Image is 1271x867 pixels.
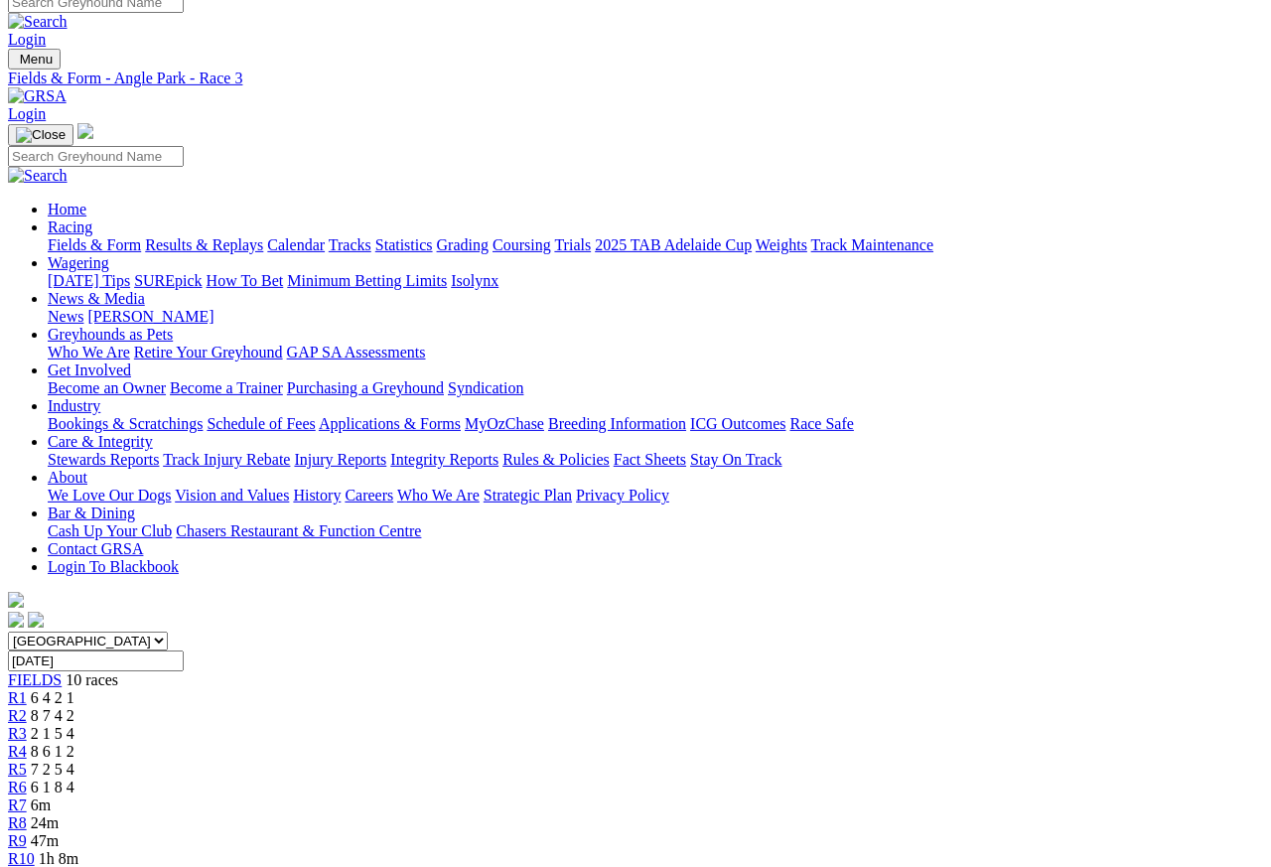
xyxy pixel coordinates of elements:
span: R3 [8,725,27,742]
a: R4 [8,743,27,760]
a: SUREpick [134,272,202,289]
div: Racing [48,236,1263,254]
input: Select date [8,650,184,671]
span: 10 races [66,671,118,688]
div: Industry [48,415,1263,433]
a: Chasers Restaurant & Function Centre [176,522,421,539]
a: Track Injury Rebate [163,451,290,468]
a: Greyhounds as Pets [48,326,173,343]
a: GAP SA Assessments [287,344,426,361]
a: History [293,487,341,504]
a: Racing [48,218,92,235]
img: GRSA [8,87,67,105]
img: facebook.svg [8,612,24,628]
span: 6 4 2 1 [31,689,74,706]
a: MyOzChase [465,415,544,432]
a: Fields & Form - Angle Park - Race 3 [8,70,1263,87]
a: Become an Owner [48,379,166,396]
span: 2 1 5 4 [31,725,74,742]
img: Close [16,127,66,143]
a: Schedule of Fees [207,415,315,432]
div: Care & Integrity [48,451,1263,469]
span: 6 1 8 4 [31,779,74,795]
div: About [48,487,1263,505]
div: News & Media [48,308,1263,326]
img: logo-grsa-white.png [8,592,24,608]
a: Coursing [493,236,551,253]
a: R7 [8,796,27,813]
a: Stewards Reports [48,451,159,468]
a: Privacy Policy [576,487,669,504]
a: Purchasing a Greyhound [287,379,444,396]
span: 1h 8m [39,850,78,867]
a: Calendar [267,236,325,253]
a: Minimum Betting Limits [287,272,447,289]
a: Who We Are [397,487,480,504]
a: ICG Outcomes [690,415,785,432]
div: Get Involved [48,379,1263,397]
a: R8 [8,814,27,831]
a: R6 [8,779,27,795]
a: Vision and Values [175,487,289,504]
a: Strategic Plan [484,487,572,504]
a: Track Maintenance [811,236,933,253]
img: twitter.svg [28,612,44,628]
a: Who We Are [48,344,130,361]
a: News [48,308,83,325]
a: [DATE] Tips [48,272,130,289]
a: Retire Your Greyhound [134,344,283,361]
a: News & Media [48,290,145,307]
a: Bookings & Scratchings [48,415,203,432]
a: Contact GRSA [48,540,143,557]
span: 47m [31,832,59,849]
a: About [48,469,87,486]
img: Search [8,13,68,31]
a: Care & Integrity [48,433,153,450]
a: [PERSON_NAME] [87,308,213,325]
a: R5 [8,761,27,778]
div: Bar & Dining [48,522,1263,540]
a: Careers [345,487,393,504]
a: 2025 TAB Adelaide Cup [595,236,752,253]
a: Integrity Reports [390,451,498,468]
a: Become a Trainer [170,379,283,396]
a: Syndication [448,379,523,396]
a: Results & Replays [145,236,263,253]
img: logo-grsa-white.png [77,123,93,139]
button: Toggle navigation [8,49,61,70]
a: Fact Sheets [614,451,686,468]
input: Search [8,146,184,167]
a: R9 [8,832,27,849]
a: Statistics [375,236,433,253]
a: Injury Reports [294,451,386,468]
span: 8 7 4 2 [31,707,74,724]
a: Login [8,105,46,122]
a: Get Involved [48,361,131,378]
a: Bar & Dining [48,505,135,521]
a: Home [48,201,86,217]
a: Wagering [48,254,109,271]
a: Applications & Forms [319,415,461,432]
span: 6m [31,796,51,813]
a: We Love Our Dogs [48,487,171,504]
a: Login To Blackbook [48,558,179,575]
span: Menu [20,52,53,67]
a: Trials [554,236,591,253]
span: R2 [8,707,27,724]
div: Wagering [48,272,1263,290]
a: FIELDS [8,671,62,688]
span: 8 6 1 2 [31,743,74,760]
a: R1 [8,689,27,706]
a: Rules & Policies [502,451,610,468]
a: R10 [8,850,35,867]
a: How To Bet [207,272,284,289]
